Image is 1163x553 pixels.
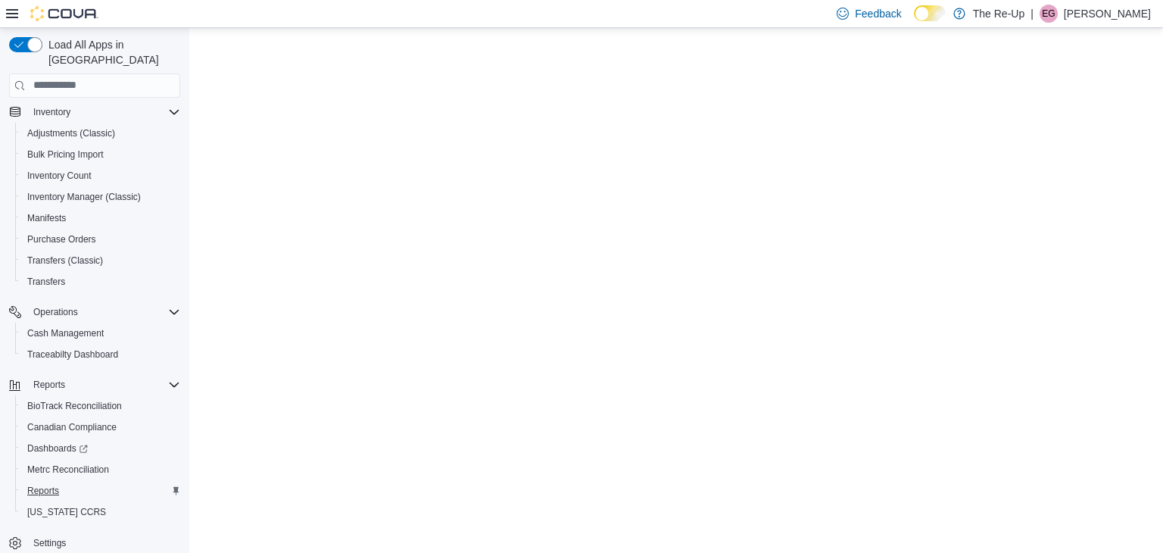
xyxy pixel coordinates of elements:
[15,501,186,523] button: [US_STATE] CCRS
[21,230,102,248] a: Purchase Orders
[21,503,112,521] a: [US_STATE] CCRS
[15,323,186,344] button: Cash Management
[3,374,186,395] button: Reports
[30,6,98,21] img: Cova
[27,400,122,412] span: BioTrack Reconciliation
[21,252,180,270] span: Transfers (Classic)
[21,145,110,164] a: Bulk Pricing Import
[855,6,901,21] span: Feedback
[27,212,66,224] span: Manifests
[15,459,186,480] button: Metrc Reconciliation
[21,324,110,342] a: Cash Management
[27,421,117,433] span: Canadian Compliance
[27,506,106,518] span: [US_STATE] CCRS
[27,534,72,552] a: Settings
[21,503,180,521] span: Washington CCRS
[27,233,96,245] span: Purchase Orders
[27,348,118,361] span: Traceabilty Dashboard
[21,439,180,458] span: Dashboards
[1030,5,1034,23] p: |
[21,252,109,270] a: Transfers (Classic)
[27,170,92,182] span: Inventory Count
[15,417,186,438] button: Canadian Compliance
[27,255,103,267] span: Transfers (Classic)
[973,5,1024,23] p: The Re-Up
[3,301,186,323] button: Operations
[33,106,70,118] span: Inventory
[27,376,71,394] button: Reports
[21,188,147,206] a: Inventory Manager (Classic)
[27,148,104,161] span: Bulk Pricing Import
[27,376,180,394] span: Reports
[21,439,94,458] a: Dashboards
[1064,5,1151,23] p: [PERSON_NAME]
[1040,5,1058,23] div: Elliot Grunden
[21,397,180,415] span: BioTrack Reconciliation
[21,397,128,415] a: BioTrack Reconciliation
[21,209,72,227] a: Manifests
[33,537,66,549] span: Settings
[21,345,180,364] span: Traceabilty Dashboard
[27,276,65,288] span: Transfers
[27,464,109,476] span: Metrc Reconciliation
[27,103,76,121] button: Inventory
[21,461,180,479] span: Metrc Reconciliation
[21,273,71,291] a: Transfers
[15,144,186,165] button: Bulk Pricing Import
[21,324,180,342] span: Cash Management
[15,344,186,365] button: Traceabilty Dashboard
[3,102,186,123] button: Inventory
[15,250,186,271] button: Transfers (Classic)
[21,167,98,185] a: Inventory Count
[21,418,180,436] span: Canadian Compliance
[27,485,59,497] span: Reports
[27,327,104,339] span: Cash Management
[33,306,78,318] span: Operations
[15,165,186,186] button: Inventory Count
[15,186,186,208] button: Inventory Manager (Classic)
[21,461,115,479] a: Metrc Reconciliation
[21,273,180,291] span: Transfers
[21,345,124,364] a: Traceabilty Dashboard
[33,379,65,391] span: Reports
[1042,5,1055,23] span: EG
[21,145,180,164] span: Bulk Pricing Import
[15,208,186,229] button: Manifests
[27,442,88,455] span: Dashboards
[15,123,186,144] button: Adjustments (Classic)
[21,482,65,500] a: Reports
[914,5,946,21] input: Dark Mode
[21,418,123,436] a: Canadian Compliance
[21,124,121,142] a: Adjustments (Classic)
[15,480,186,501] button: Reports
[21,167,180,185] span: Inventory Count
[15,438,186,459] a: Dashboards
[21,230,180,248] span: Purchase Orders
[15,395,186,417] button: BioTrack Reconciliation
[21,188,180,206] span: Inventory Manager (Classic)
[21,124,180,142] span: Adjustments (Classic)
[15,271,186,292] button: Transfers
[914,21,915,22] span: Dark Mode
[27,127,115,139] span: Adjustments (Classic)
[27,303,180,321] span: Operations
[21,482,180,500] span: Reports
[27,533,180,552] span: Settings
[21,209,180,227] span: Manifests
[27,191,141,203] span: Inventory Manager (Classic)
[27,303,84,321] button: Operations
[27,103,180,121] span: Inventory
[15,229,186,250] button: Purchase Orders
[42,37,180,67] span: Load All Apps in [GEOGRAPHIC_DATA]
